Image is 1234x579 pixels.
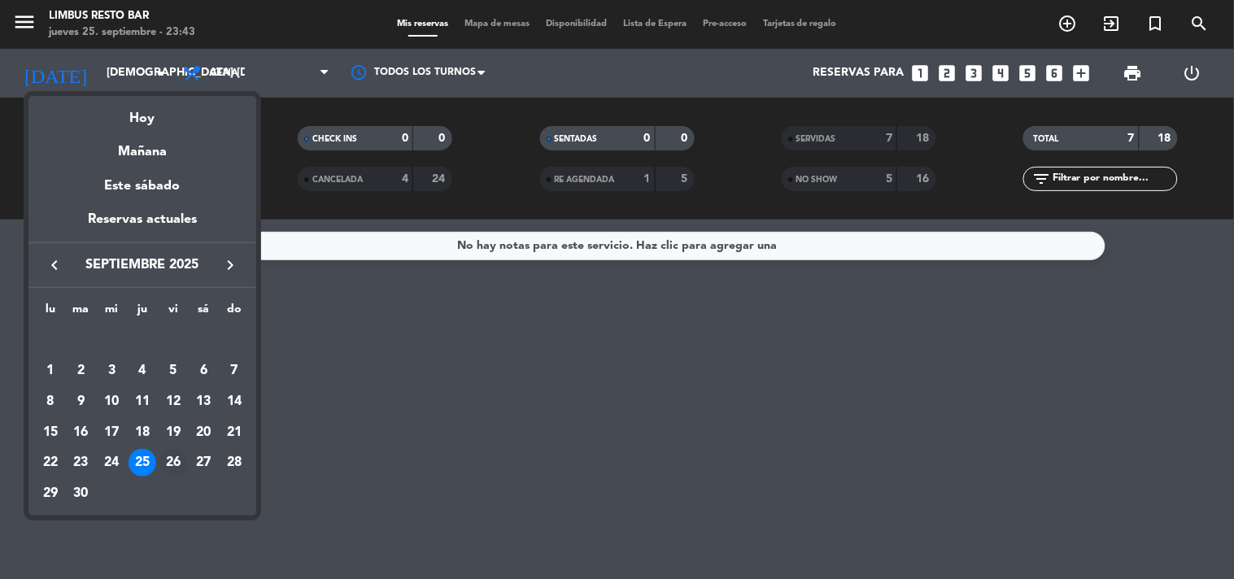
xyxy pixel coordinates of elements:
[28,209,256,242] div: Reservas actuales
[189,447,220,478] td: 27 de septiembre de 2025
[96,417,127,448] td: 17 de septiembre de 2025
[189,417,220,448] td: 20 de septiembre de 2025
[37,480,64,507] div: 29
[96,355,127,386] td: 3 de septiembre de 2025
[190,388,217,416] div: 13
[35,355,66,386] td: 1 de septiembre de 2025
[159,388,187,416] div: 12
[158,355,189,386] td: 5 de septiembre de 2025
[220,419,248,446] div: 21
[35,325,250,356] td: SEP.
[127,447,158,478] td: 25 de septiembre de 2025
[69,255,216,276] span: septiembre 2025
[28,129,256,163] div: Mañana
[40,255,69,276] button: keyboard_arrow_left
[35,447,66,478] td: 22 de septiembre de 2025
[68,480,95,507] div: 30
[219,300,250,325] th: domingo
[98,388,125,416] div: 10
[35,386,66,417] td: 8 de septiembre de 2025
[220,449,248,477] div: 28
[96,447,127,478] td: 24 de septiembre de 2025
[66,355,97,386] td: 2 de septiembre de 2025
[190,357,217,385] div: 6
[68,449,95,477] div: 23
[45,255,64,275] i: keyboard_arrow_left
[219,417,250,448] td: 21 de septiembre de 2025
[127,386,158,417] td: 11 de septiembre de 2025
[220,255,240,275] i: keyboard_arrow_right
[159,419,187,446] div: 19
[68,419,95,446] div: 16
[189,355,220,386] td: 6 de septiembre de 2025
[98,357,125,385] div: 3
[129,388,156,416] div: 11
[189,300,220,325] th: sábado
[158,417,189,448] td: 19 de septiembre de 2025
[66,478,97,509] td: 30 de septiembre de 2025
[66,386,97,417] td: 9 de septiembre de 2025
[129,357,156,385] div: 4
[158,447,189,478] td: 26 de septiembre de 2025
[68,357,95,385] div: 2
[189,386,220,417] td: 13 de septiembre de 2025
[216,255,245,276] button: keyboard_arrow_right
[68,388,95,416] div: 9
[127,355,158,386] td: 4 de septiembre de 2025
[220,388,248,416] div: 14
[158,386,189,417] td: 12 de septiembre de 2025
[66,300,97,325] th: martes
[28,163,256,209] div: Este sábado
[66,417,97,448] td: 16 de septiembre de 2025
[220,357,248,385] div: 7
[129,419,156,446] div: 18
[35,417,66,448] td: 15 de septiembre de 2025
[98,449,125,477] div: 24
[127,300,158,325] th: jueves
[159,449,187,477] div: 26
[129,449,156,477] div: 25
[96,386,127,417] td: 10 de septiembre de 2025
[37,449,64,477] div: 22
[66,447,97,478] td: 23 de septiembre de 2025
[28,96,256,129] div: Hoy
[37,419,64,446] div: 15
[190,419,217,446] div: 20
[219,447,250,478] td: 28 de septiembre de 2025
[96,300,127,325] th: miércoles
[219,355,250,386] td: 7 de septiembre de 2025
[159,357,187,385] div: 5
[35,300,66,325] th: lunes
[219,386,250,417] td: 14 de septiembre de 2025
[127,417,158,448] td: 18 de septiembre de 2025
[37,388,64,416] div: 8
[98,419,125,446] div: 17
[190,449,217,477] div: 27
[37,357,64,385] div: 1
[158,300,189,325] th: viernes
[35,478,66,509] td: 29 de septiembre de 2025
